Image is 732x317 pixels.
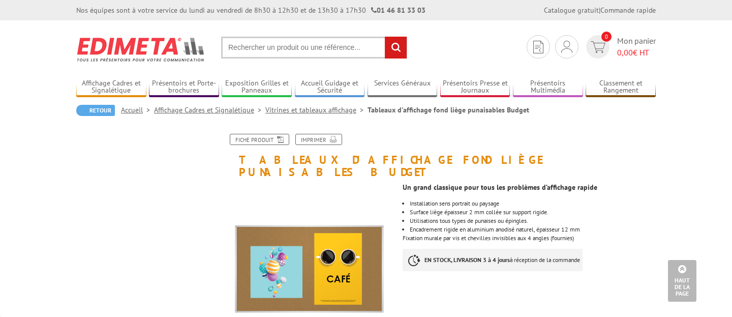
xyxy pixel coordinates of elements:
li: Installation sens portrait ou paysage [410,200,656,207]
a: Imprimer [295,134,342,145]
li: Tableaux d'affichage fond liège punaisables Budget [368,105,529,115]
img: devis rapide [533,41,543,53]
a: devis rapide 0 Mon panier 0,00€ HT [584,35,656,59]
span: Mon panier [617,35,656,59]
div: | [544,5,656,15]
input: rechercher [385,37,407,59]
a: Commande rapide [600,6,656,15]
div: Nos équipes sont à votre service du lundi au vendredi de 8h30 à 12h30 et de 13h30 à 17h30 [76,5,425,15]
div: Fixation murale par vis et chevilles invisibles aux 4 angles (fournies) [403,178,663,281]
a: Présentoirs Multimédia [513,79,583,96]
li: Surface liège épaisseur 2 mm collée sur support rigide. [410,209,656,215]
a: Services Généraux [368,79,438,96]
a: Retour [76,105,115,116]
li: Encadrement rigide en aluminium anodisé naturel, épaisseur 12 mm [410,226,656,233]
div: Un grand classique pour tous les problèmes d’affichage rapide [403,184,656,190]
input: Rechercher un produit ou une référence... [221,37,407,59]
img: devis rapide [561,41,572,53]
a: Présentoirs et Porte-brochures [149,79,219,96]
a: Exposition Grilles et Panneaux [222,79,292,96]
a: Accueil Guidage et Sécurité [295,79,365,96]
h1: Tableaux d'affichage fond liège punaisables Budget [216,134,663,178]
a: Classement et Rangement [586,79,656,96]
img: devis rapide [591,41,605,53]
a: Fiche produit [230,134,289,145]
strong: EN STOCK, LIVRAISON 3 à 4 jours [424,256,510,264]
img: Edimeta [76,31,206,68]
li: Utilisations tous types de punaises ou épingles. [410,218,656,224]
span: 0 [601,32,612,42]
a: Affichage Cadres et Signalétique [154,105,265,114]
a: Haut de la page [668,260,696,302]
strong: 01 46 81 33 03 [371,6,425,15]
p: à réception de la commande [403,249,583,271]
span: 0,00 [617,47,633,57]
span: € HT [617,47,656,59]
a: Affichage Cadres et Signalétique [76,79,146,96]
a: Présentoirs Presse et Journaux [440,79,510,96]
a: Catalogue gratuit [544,6,599,15]
a: Vitrines et tableaux affichage [265,105,368,114]
a: Accueil [121,105,154,114]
